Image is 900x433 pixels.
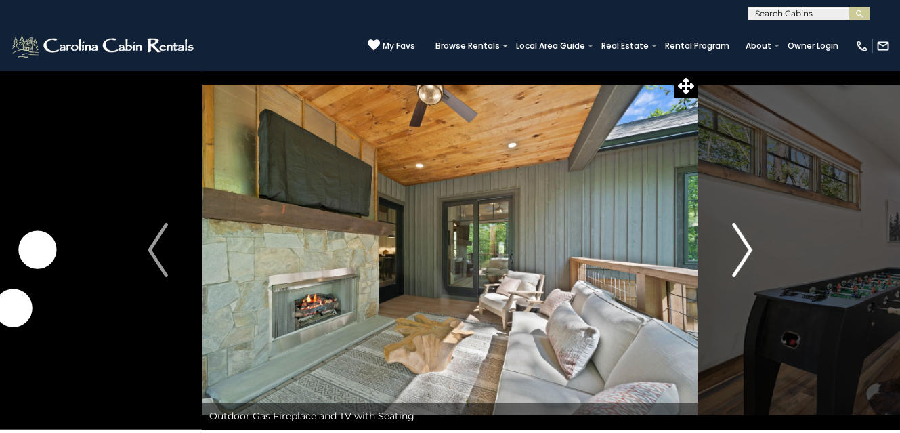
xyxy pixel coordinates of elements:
a: Rental Program [658,37,736,56]
button: Next [698,70,787,430]
img: arrow [148,223,168,277]
button: Previous [113,70,202,430]
img: White-1-2.png [10,33,198,60]
a: Real Estate [595,37,656,56]
a: Owner Login [781,37,845,56]
span: My Favs [383,40,415,52]
a: My Favs [368,39,415,53]
a: Browse Rentals [429,37,507,56]
a: Local Area Guide [509,37,592,56]
img: phone-regular-white.png [855,39,869,53]
img: mail-regular-white.png [876,39,890,53]
img: arrow [732,223,752,277]
div: Outdoor Gas Fireplace and TV with Seating [202,403,698,430]
a: About [739,37,778,56]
